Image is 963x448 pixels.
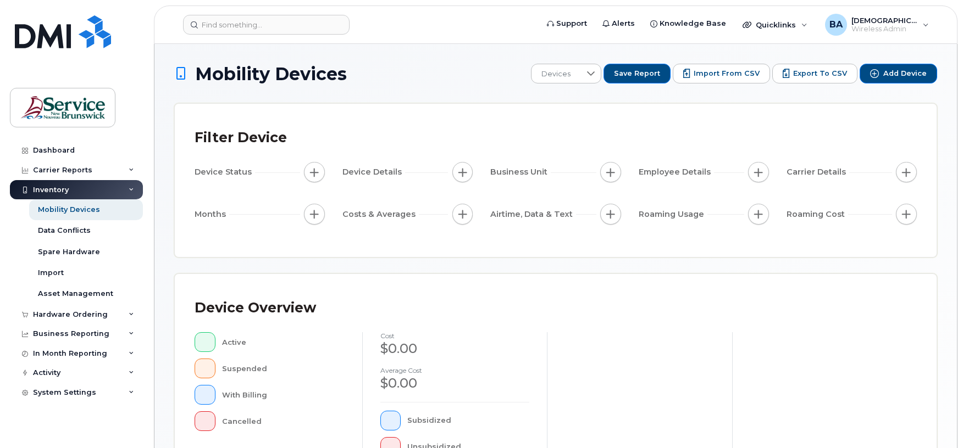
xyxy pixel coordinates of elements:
button: Save Report [604,64,671,83]
span: Devices [532,64,580,84]
div: Subsidized [407,411,529,430]
div: Device Overview [195,294,316,322]
button: Export to CSV [772,64,857,83]
button: Add Device [860,64,937,83]
span: Roaming Cost [787,209,848,220]
div: Filter Device [195,124,287,152]
button: Import from CSV [673,64,770,83]
span: Months [195,209,229,220]
span: Device Details [342,166,405,178]
span: Add Device [883,69,927,79]
span: Export to CSV [793,69,847,79]
div: $0.00 [380,339,530,358]
h4: cost [380,332,530,339]
span: Carrier Details [787,166,849,178]
span: Roaming Usage [639,209,707,220]
div: Cancelled [222,411,345,431]
div: With Billing [222,385,345,405]
div: $0.00 [380,374,530,393]
span: Costs & Averages [342,209,419,220]
span: Import from CSV [694,69,760,79]
div: Active [222,332,345,352]
span: Employee Details [639,166,714,178]
span: Device Status [195,166,255,178]
span: Mobility Devices [195,64,347,83]
span: Business Unit [490,166,551,178]
span: Save Report [614,69,660,79]
h4: Average cost [380,367,530,374]
span: Airtime, Data & Text [490,209,576,220]
div: Suspended [222,359,345,378]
